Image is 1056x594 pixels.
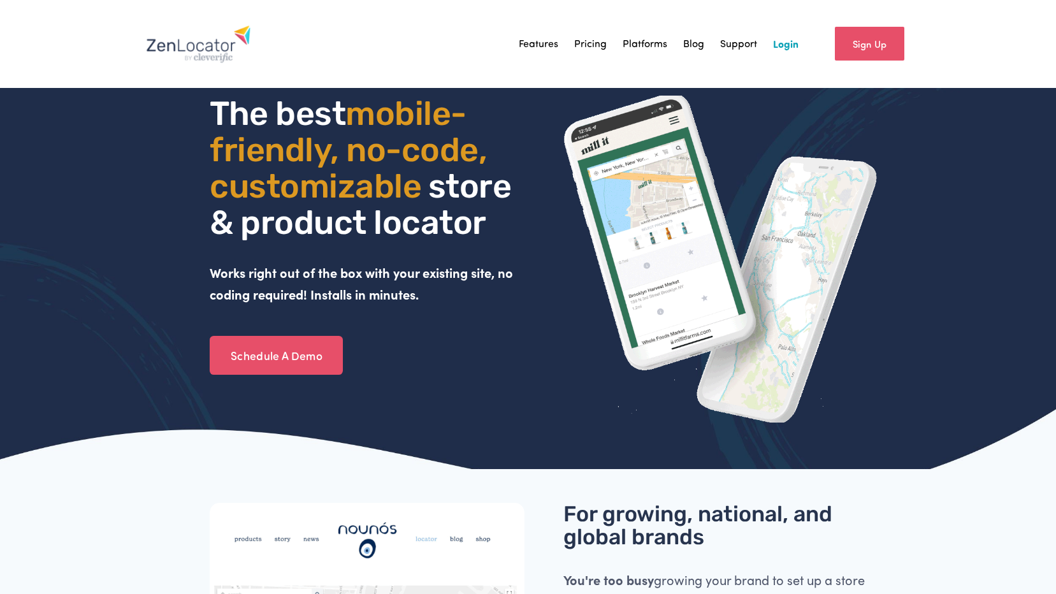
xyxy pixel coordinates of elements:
[563,571,654,588] strong: You're too busy
[563,501,837,550] span: For growing, national, and global brands
[720,34,757,54] a: Support
[210,264,516,303] strong: Works right out of the box with your existing site, no coding required! Installs in minutes.
[146,25,251,63] img: Zenlocator
[683,34,704,54] a: Blog
[210,94,345,133] span: The best
[773,34,799,54] a: Login
[210,336,343,375] a: Schedule A Demo
[210,94,494,206] span: mobile- friendly, no-code, customizable
[623,34,667,54] a: Platforms
[835,27,904,61] a: Sign Up
[210,166,518,242] span: store & product locator
[563,96,878,423] img: ZenLocator phone mockup gif
[574,34,607,54] a: Pricing
[519,34,558,54] a: Features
